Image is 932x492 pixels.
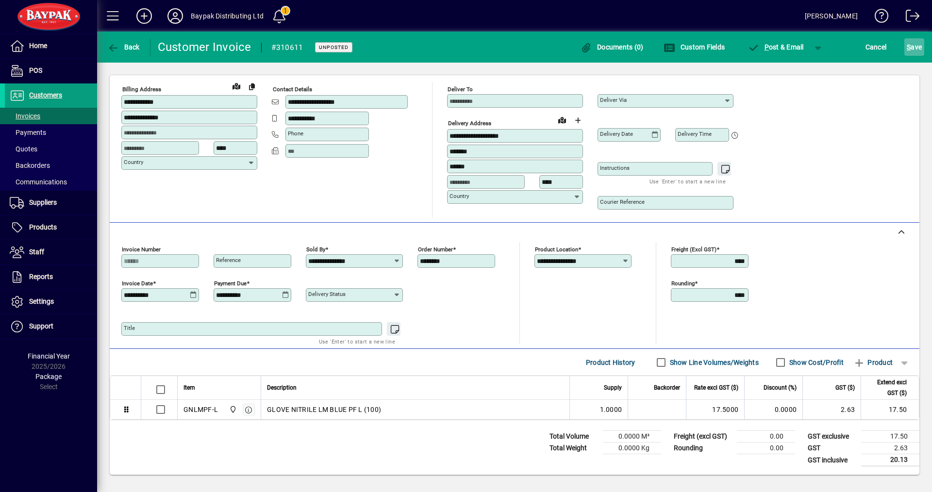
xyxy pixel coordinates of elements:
div: Customer Invoice [158,39,251,55]
span: Unposted [319,44,349,50]
span: S [907,43,911,51]
button: Post & Email [743,38,809,56]
a: POS [5,59,97,83]
mat-label: Invoice number [122,246,161,253]
span: Staff [29,248,44,256]
td: Total Weight [545,443,603,454]
td: 0.0000 Kg [603,443,661,454]
a: Suppliers [5,191,97,215]
span: GST ($) [835,382,855,393]
a: Reports [5,265,97,289]
span: Products [29,223,57,231]
span: Quotes [10,145,37,153]
mat-label: Instructions [600,164,630,171]
button: Documents (0) [578,38,646,56]
mat-label: Rounding [671,280,695,287]
a: Backorders [5,157,97,174]
span: Backorder [654,382,680,393]
span: Description [267,382,297,393]
a: Payments [5,124,97,141]
span: Back [107,43,140,51]
span: Product History [586,355,635,370]
span: Package [35,373,62,380]
label: Show Cost/Profit [787,358,844,367]
div: [PERSON_NAME] [805,8,858,24]
button: Custom Fields [661,38,727,56]
span: Documents (0) [581,43,644,51]
td: GST exclusive [803,431,861,443]
span: GLOVE NITRILE LM BLUE PF L (100) [267,405,381,414]
label: Show Line Volumes/Weights [668,358,759,367]
mat-label: Title [124,325,135,331]
span: POS [29,66,42,74]
span: Cancel [865,39,887,55]
a: Communications [5,174,97,190]
button: Profile [160,7,191,25]
span: ost & Email [748,43,804,51]
button: Back [105,38,142,56]
a: Staff [5,240,97,264]
td: 17.50 [861,431,919,443]
button: Product History [582,354,639,371]
mat-label: Reference [216,257,241,263]
div: 17.5000 [692,405,738,414]
span: Backorders [10,162,50,169]
mat-label: Payment due [214,280,247,287]
a: Settings [5,290,97,314]
span: Financial Year [28,352,70,360]
a: Products [5,215,97,240]
td: GST inclusive [803,454,861,466]
mat-hint: Use 'Enter' to start a new line [319,336,395,347]
td: 0.00 [737,443,795,454]
a: Knowledge Base [867,2,889,33]
mat-label: Country [124,159,143,165]
td: 17.50 [861,400,919,419]
mat-label: Invoice date [122,280,153,287]
span: Customers [29,91,62,99]
div: GNLMPF-L [183,405,218,414]
button: Cancel [863,38,889,56]
button: Save [904,38,924,56]
span: Settings [29,297,54,305]
span: Custom Fields [664,43,725,51]
mat-label: Deliver To [448,86,473,93]
span: 1.0000 [600,405,622,414]
span: Home [29,42,47,49]
td: GST [803,443,861,454]
span: P [765,43,769,51]
mat-hint: Use 'Enter' to start a new line [649,176,726,187]
button: Copy to Delivery address [244,79,260,94]
a: Quotes [5,141,97,157]
mat-label: Sold by [306,246,325,253]
td: 2.63 [802,400,861,419]
a: View on map [554,112,570,128]
td: Total Volume [545,431,603,443]
mat-label: Delivery date [600,131,633,137]
span: Baypak - Onekawa [227,404,238,415]
mat-label: Delivery status [308,291,346,297]
mat-label: Country [449,193,469,199]
button: Choose address [570,113,585,128]
span: Item [183,382,195,393]
span: Extend excl GST ($) [867,377,907,398]
a: Home [5,34,97,58]
a: Invoices [5,108,97,124]
td: 2.63 [861,443,919,454]
td: 0.0000 M³ [603,431,661,443]
td: 0.0000 [744,400,802,419]
td: Rounding [669,443,737,454]
mat-label: Order number [418,246,453,253]
span: Communications [10,178,67,186]
mat-label: Freight (excl GST) [671,246,716,253]
span: Support [29,322,53,330]
span: Payments [10,129,46,136]
app-page-header-button: Back [97,38,150,56]
td: Freight (excl GST) [669,431,737,443]
span: Discount (%) [764,382,797,393]
span: Product [853,355,893,370]
td: 20.13 [861,454,919,466]
div: #310611 [271,40,303,55]
a: View on map [229,78,244,94]
button: Product [849,354,898,371]
a: Support [5,314,97,339]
